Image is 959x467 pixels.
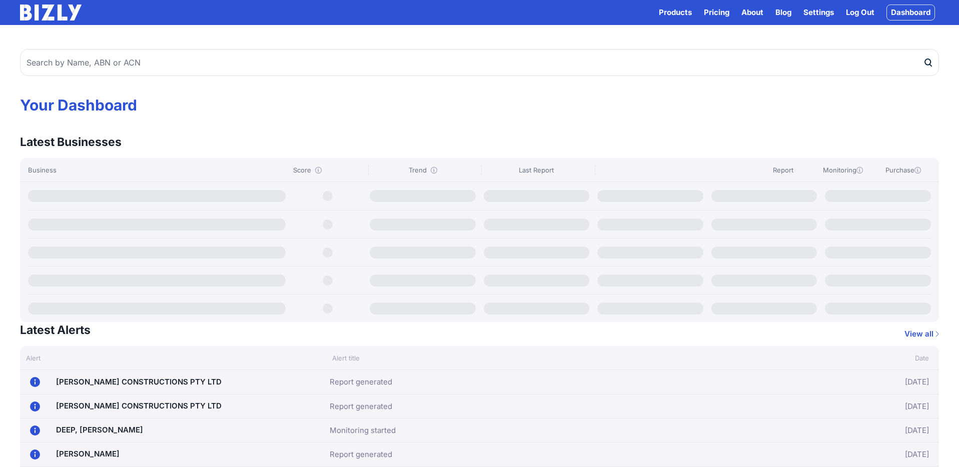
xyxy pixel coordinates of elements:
[56,449,120,458] a: [PERSON_NAME]
[846,6,874,18] a: Log Out
[755,165,811,175] div: Report
[904,328,939,340] a: View all
[659,6,692,18] button: Products
[779,374,929,390] div: [DATE]
[56,425,143,434] a: DEEP, [PERSON_NAME]
[803,6,834,18] a: Settings
[20,49,939,76] input: Search by Name, ABN or ACN
[20,96,939,114] h1: Your Dashboard
[368,165,478,175] div: Trend
[775,6,791,18] a: Blog
[786,353,939,363] div: Date
[28,165,289,175] div: Business
[20,322,91,338] h3: Latest Alerts
[779,422,929,438] div: [DATE]
[741,6,763,18] a: About
[330,448,392,460] a: Report generated
[330,400,392,412] a: Report generated
[56,377,222,386] a: [PERSON_NAME] CONSTRUCTIONS PTY LTD
[326,353,786,363] div: Alert title
[330,424,396,436] a: Monitoring started
[56,401,222,410] a: [PERSON_NAME] CONSTRUCTIONS PTY LTD
[779,398,929,414] div: [DATE]
[481,165,591,175] div: Last Report
[293,165,364,175] div: Score
[704,6,729,18] a: Pricing
[886,4,935,20] a: Dashboard
[330,376,392,388] a: Report generated
[875,165,931,175] div: Purchase
[815,165,871,175] div: Monitoring
[779,446,929,462] div: [DATE]
[20,353,326,363] div: Alert
[20,134,122,150] h3: Latest Businesses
